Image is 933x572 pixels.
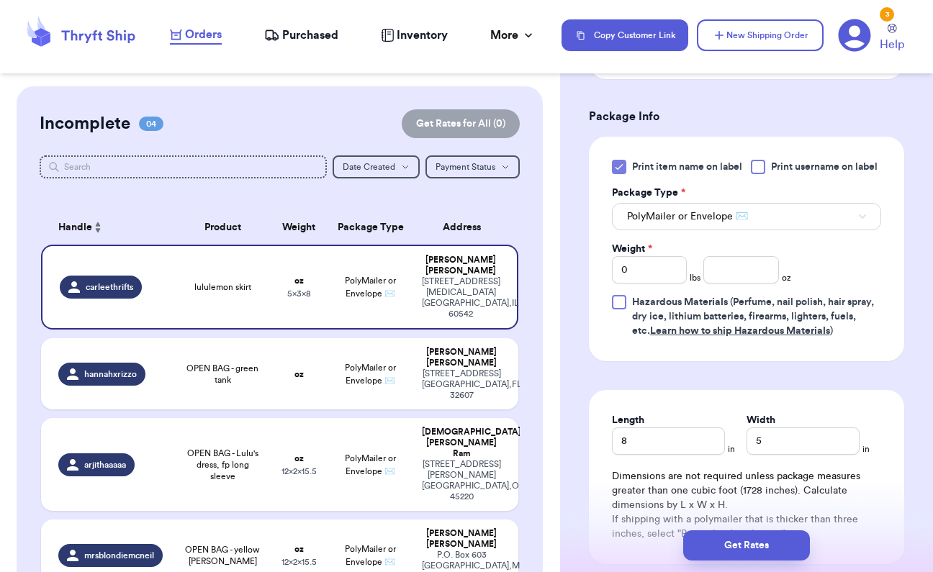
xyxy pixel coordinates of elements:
[402,109,520,138] button: Get Rates for All (0)
[86,281,133,293] span: carleethrifts
[345,454,396,476] span: PolyMailer or Envelope ✉️
[381,27,448,44] a: Inventory
[490,27,536,44] div: More
[697,19,824,51] button: New Shipping Order
[627,209,748,224] span: PolyMailer or Envelope ✉️
[422,347,501,368] div: [PERSON_NAME] [PERSON_NAME]
[782,272,791,283] span: oz
[328,210,413,245] th: Package Type
[425,155,520,178] button: Payment Status
[612,186,685,200] label: Package Type
[612,512,881,541] p: If shipping with a polymailer that is thicker than three inches, select "Box or hard packaging".
[282,27,338,44] span: Purchased
[281,558,317,566] span: 12 x 2 x 15.5
[422,255,500,276] div: [PERSON_NAME] [PERSON_NAME]
[294,454,304,463] strong: oz
[690,272,700,283] span: lbs
[612,242,652,256] label: Weight
[194,281,251,293] span: lululemon skirt
[345,276,396,298] span: PolyMailer or Envelope ✉️
[184,363,262,386] span: OPEN BAG - green tank
[880,24,904,53] a: Help
[185,26,222,43] span: Orders
[271,210,328,245] th: Weight
[139,117,163,131] span: 04
[40,155,327,178] input: Search
[294,545,304,553] strong: oz
[397,27,448,44] span: Inventory
[862,443,870,455] span: in
[58,220,92,235] span: Handle
[422,459,501,502] div: [STREET_ADDRESS][PERSON_NAME] [GEOGRAPHIC_DATA] , OH 45220
[632,160,742,174] span: Print item name on label
[175,210,271,245] th: Product
[92,219,104,236] button: Sort ascending
[84,459,126,471] span: arjithaaaaa
[345,363,396,385] span: PolyMailer or Envelope ✉️
[747,413,775,427] label: Width
[84,550,154,561] span: mrsblondiemcneil
[422,427,501,459] div: [DEMOGRAPHIC_DATA] [PERSON_NAME] Ram
[287,289,311,298] span: 5 x 3 x 8
[264,27,338,44] a: Purchased
[650,326,830,336] a: Learn how to ship Hazardous Materials
[683,530,810,560] button: Get Rates
[413,210,518,245] th: Address
[184,544,262,567] span: OPEN BAG - yellow [PERSON_NAME]
[422,368,501,401] div: [STREET_ADDRESS] [GEOGRAPHIC_DATA] , FL 32607
[728,443,735,455] span: in
[422,276,500,319] div: [STREET_ADDRESS][MEDICAL_DATA] [GEOGRAPHIC_DATA] , IL 60542
[838,19,871,52] a: 3
[422,528,501,550] div: [PERSON_NAME] [PERSON_NAME]
[294,276,304,285] strong: oz
[294,370,304,378] strong: oz
[632,297,874,336] span: (Perfume, nail polish, hair spray, dry ice, lithium batteries, firearms, lighters, fuels, etc. )
[281,467,317,476] span: 12 x 2 x 15.5
[771,160,878,174] span: Print username on label
[562,19,688,51] button: Copy Customer Link
[436,163,495,171] span: Payment Status
[612,469,881,541] div: Dimensions are not required unless package measures greater than one cubic foot (1728 inches). Ca...
[343,163,395,171] span: Date Created
[589,108,904,125] h3: Package Info
[345,545,396,566] span: PolyMailer or Envelope ✉️
[612,413,644,427] label: Length
[880,7,894,22] div: 3
[333,155,420,178] button: Date Created
[84,368,137,380] span: hannahxrizzo
[632,297,728,307] span: Hazardous Materials
[612,203,881,230] button: PolyMailer or Envelope ✉️
[880,36,904,53] span: Help
[40,112,130,135] h2: Incomplete
[184,448,262,482] span: OPEN BAG - Lulu's dress, fp long sleeve
[170,26,222,45] a: Orders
